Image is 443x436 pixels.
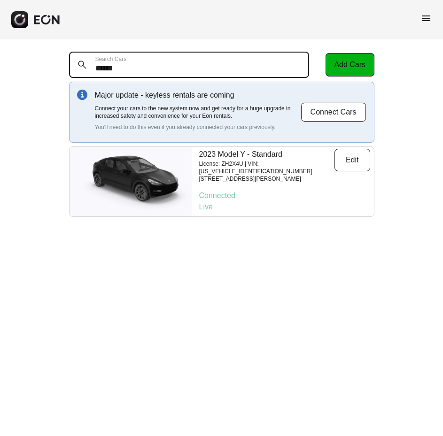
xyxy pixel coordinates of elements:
label: Search Cars [95,55,127,63]
button: Add Cars [326,53,374,76]
p: 2023 Model Y - Standard [199,149,334,160]
img: info [77,90,87,100]
p: License: ZH2X4U | VIN: [US_VEHICLE_IDENTIFICATION_NUMBER] [199,160,334,175]
p: You'll need to do this even if you already connected your cars previously. [95,123,301,131]
button: Edit [334,149,370,171]
p: Connected [199,190,370,201]
span: menu [420,13,432,24]
img: car [70,151,192,212]
button: Connect Cars [301,102,366,122]
p: Connect your cars to the new system now and get ready for a huge upgrade in increased safety and ... [95,105,301,120]
p: Major update - keyless rentals are coming [95,90,301,101]
p: [STREET_ADDRESS][PERSON_NAME] [199,175,334,183]
p: Live [199,201,370,213]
